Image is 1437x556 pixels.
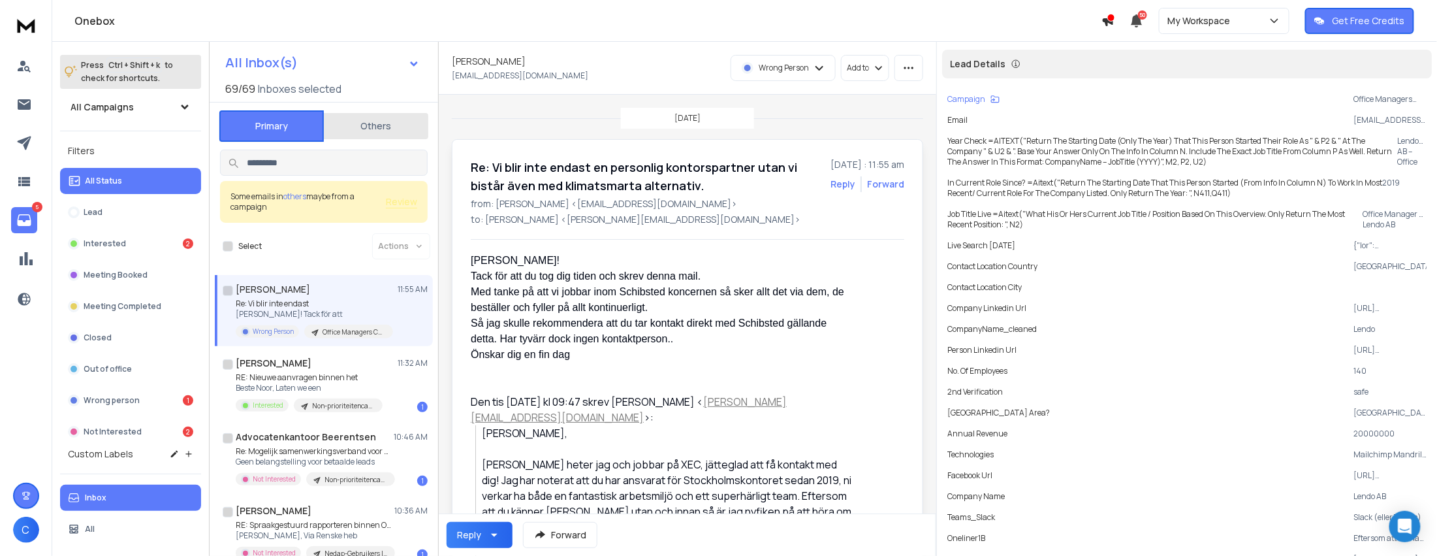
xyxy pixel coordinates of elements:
h1: [PERSON_NAME] [236,504,311,517]
p: Office Managers Campaign | After Summer 2025 [1353,94,1427,105]
p: Get Free Credits [1333,14,1405,27]
p: [DATE] [674,113,701,123]
p: Re: Vi blir inte endast [236,299,392,309]
p: In Current Role Since? =aitext("Return the starting Date that this person started (from info in c... [947,178,1382,199]
p: Out of office [84,364,132,374]
p: 10:46 AM [394,432,428,442]
p: Facebook Url [947,470,992,481]
p: My Workspace [1167,14,1236,27]
button: Not Interested2 [60,419,201,445]
p: Live Search [DATE] [947,240,1015,251]
p: [URL][DOMAIN_NAME] [1353,470,1427,481]
div: 1 [417,476,428,486]
p: 5 [32,202,42,212]
button: Review [386,195,417,208]
p: Wrong person [84,395,140,406]
p: [PERSON_NAME]! Tack för att [236,309,392,319]
p: Not Interested [253,474,296,484]
h1: All Campaigns [71,101,134,114]
p: Eftersom att du har tagit hand om kontoret i många år nu tänker jag att du har stenkoll på vad so... [1353,533,1427,544]
p: Teams_Slack [947,512,995,523]
p: Contact Location Country [947,261,1037,272]
p: No. of Employees [947,366,1007,376]
div: [PERSON_NAME], [482,425,852,441]
div: Forward [867,178,904,191]
p: Mailchimp Mandrill, Carma Mail (Compost Marketing), Gmail, Google Apps, MailChimp SPF, Google Clo... [1353,450,1427,460]
label: Select [238,241,262,252]
button: All Status [60,168,201,194]
p: Inbox [85,493,106,503]
p: [GEOGRAPHIC_DATA], [GEOGRAPHIC_DATA] [1353,408,1427,418]
h3: Custom Labels [68,448,133,461]
p: Campaign [947,94,985,105]
p: [URL][DOMAIN_NAME] [1353,303,1427,314]
p: Office Managers Campaign | After Summer 2025 [323,327,385,337]
p: Office Manager at Lendo AB [1363,209,1427,230]
p: Person Linkedin Url [947,345,1017,355]
h1: [PERSON_NAME] [236,283,310,296]
span: others [283,191,306,202]
div: 1 [183,395,193,406]
p: Company Linkedin Url [947,303,1026,314]
p: Company Name [947,491,1005,502]
button: Primary [219,110,324,142]
h1: All Inbox(s) [225,56,298,69]
p: Slack (eller Teams) [1353,512,1427,523]
span: 50 [1138,10,1147,20]
p: 2019 [1382,178,1427,199]
button: Others [324,112,428,140]
button: Closed [60,325,201,351]
p: Interested [84,238,126,249]
p: Non-prioriteitencampagne Hele Dag | Eleads [324,475,387,485]
p: Contact Location City [947,282,1022,293]
p: 140 [1353,366,1427,376]
p: [DATE] : 11:55 am [830,158,904,171]
p: [EMAIL_ADDRESS][DOMAIN_NAME] [452,71,588,81]
p: Technologies [947,450,994,460]
button: All [60,516,201,542]
p: companyName_cleaned [947,324,1037,335]
button: C [13,517,39,543]
h3: Inboxes selected [258,81,341,97]
p: safe [1353,387,1427,397]
a: 5 [11,207,37,233]
p: from: [PERSON_NAME] <[EMAIL_ADDRESS][DOMAIN_NAME]> [471,197,904,210]
p: Closed [84,333,112,343]
img: logo [13,13,39,37]
p: Year check =AITEXT("Return the starting date (only the year) that this person started their role ... [947,136,1397,167]
div: 1 [417,402,428,412]
button: Forward [523,522,597,548]
h1: [PERSON_NAME] [452,55,526,68]
button: Reply [447,522,513,548]
p: [GEOGRAPHIC_DATA] [1353,261,1427,272]
button: Interested2 [60,231,201,257]
p: 10:36 AM [394,506,428,516]
p: [GEOGRAPHIC_DATA] Area? [947,408,1050,418]
button: Campaign [947,94,1000,105]
div: [PERSON_NAME]! Tack för att du tog dig tiden och skrev denna mail. Med tanke på att vi jobbar ino... [471,253,852,378]
p: Not Interested [84,427,142,437]
p: Wrong Person [253,327,294,336]
p: Lendo [1353,324,1427,335]
p: Beste Noor, Laten we een [236,383,383,393]
p: Annual Revenue [947,429,1007,439]
p: Wrong Person [759,63,809,73]
div: Some emails in maybe from a campaign [230,191,386,212]
p: Meeting Completed [84,301,161,312]
span: Ctrl + Shift + k [106,57,162,73]
h1: Onebox [74,13,1101,29]
p: Interested [253,401,283,410]
h3: Filters [60,142,201,160]
div: [PERSON_NAME] heter jag och jobbar på XEC, jätteglad att få kontakt med dig! Jag har noterat att ... [482,457,852,551]
p: Job Title Live =aitext("What his or hers current job title / position based on this overview. Onl... [947,209,1363,230]
h1: [PERSON_NAME] [236,357,311,370]
p: Oneliner1B [947,533,985,544]
p: 2nd Verification [947,387,1003,397]
button: Get Free Credits [1305,8,1414,34]
button: Meeting Completed [60,293,201,319]
p: All [85,524,95,534]
button: All Inbox(s) [215,50,430,76]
